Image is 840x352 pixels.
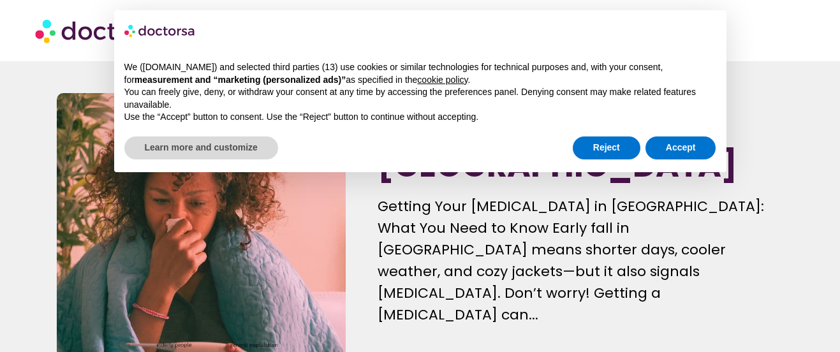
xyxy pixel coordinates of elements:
[124,61,716,86] p: We ([DOMAIN_NAME]) and selected third parties (13) use cookies or similar technologies for techni...
[645,136,716,159] button: Accept
[378,196,783,326] p: Getting Your [MEDICAL_DATA] in [GEOGRAPHIC_DATA]: What You Need to Know Early fall in [GEOGRAPHIC...
[573,136,640,159] button: Reject
[378,114,783,183] h1: [MEDICAL_DATA] in [GEOGRAPHIC_DATA]
[124,86,716,111] p: You can freely give, deny, or withdraw your consent at any time by accessing the preferences pane...
[135,75,346,85] strong: measurement and “marketing (personalized ads)”
[124,136,278,159] button: Learn more and customize
[124,20,196,41] img: logo
[124,111,716,124] p: Use the “Accept” button to consent. Use the “Reject” button to continue without accepting.
[417,75,468,85] a: cookie policy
